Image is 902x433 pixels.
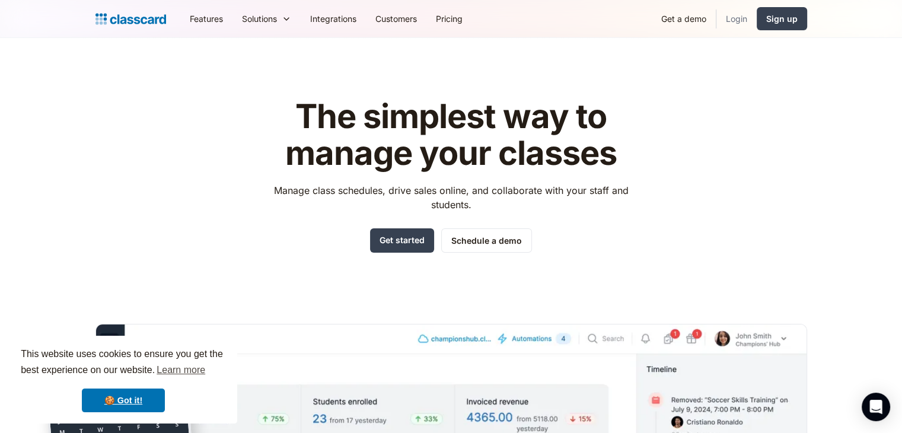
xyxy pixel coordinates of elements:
[370,228,434,253] a: Get started
[21,347,226,379] span: This website uses cookies to ensure you get the best experience on our website.
[9,336,237,424] div: cookieconsent
[652,5,716,32] a: Get a demo
[716,5,757,32] a: Login
[82,389,165,412] a: dismiss cookie message
[766,12,798,25] div: Sign up
[180,5,232,32] a: Features
[426,5,472,32] a: Pricing
[862,393,890,421] div: Open Intercom Messenger
[242,12,277,25] div: Solutions
[232,5,301,32] div: Solutions
[301,5,366,32] a: Integrations
[95,11,166,27] a: Logo
[757,7,807,30] a: Sign up
[263,98,639,171] h1: The simplest way to manage your classes
[155,361,207,379] a: learn more about cookies
[263,183,639,212] p: Manage class schedules, drive sales online, and collaborate with your staff and students.
[366,5,426,32] a: Customers
[441,228,532,253] a: Schedule a demo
